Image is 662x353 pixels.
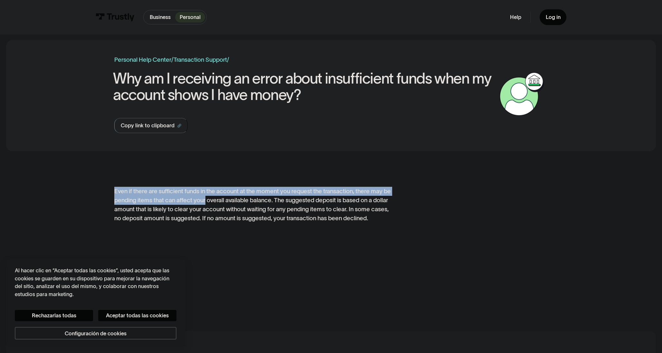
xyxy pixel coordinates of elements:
[15,267,176,298] div: Al hacer clic en “Aceptar todas las cookies”, usted acepta que las cookies se guarden en su dispo...
[171,55,174,64] div: /
[114,187,393,222] div: Even if there are sufficient funds in the account at the moment you request the transaction, ther...
[96,13,135,22] img: Trustly Logo
[6,259,185,347] div: Cookie banner
[113,70,496,103] h1: Why am I receiving an error about insufficient funds when my account shows I have money?
[15,327,176,339] button: Configuración de cookies
[540,9,566,25] a: Log in
[114,261,377,270] div: Was this article helpful?
[175,12,205,23] a: Personal
[15,310,93,321] button: Rechazarlas todas
[121,122,175,129] div: Copy link to clipboard
[227,55,229,64] div: /
[15,267,176,339] div: Privacidad
[174,56,227,63] a: Transaction Support
[98,310,176,321] button: Aceptar todas las cookies
[546,14,561,21] div: Log in
[145,12,175,23] a: Business
[180,13,201,21] p: Personal
[114,55,171,64] a: Personal Help Center
[150,13,171,21] p: Business
[510,14,521,21] a: Help
[114,118,188,133] a: Copy link to clipboard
